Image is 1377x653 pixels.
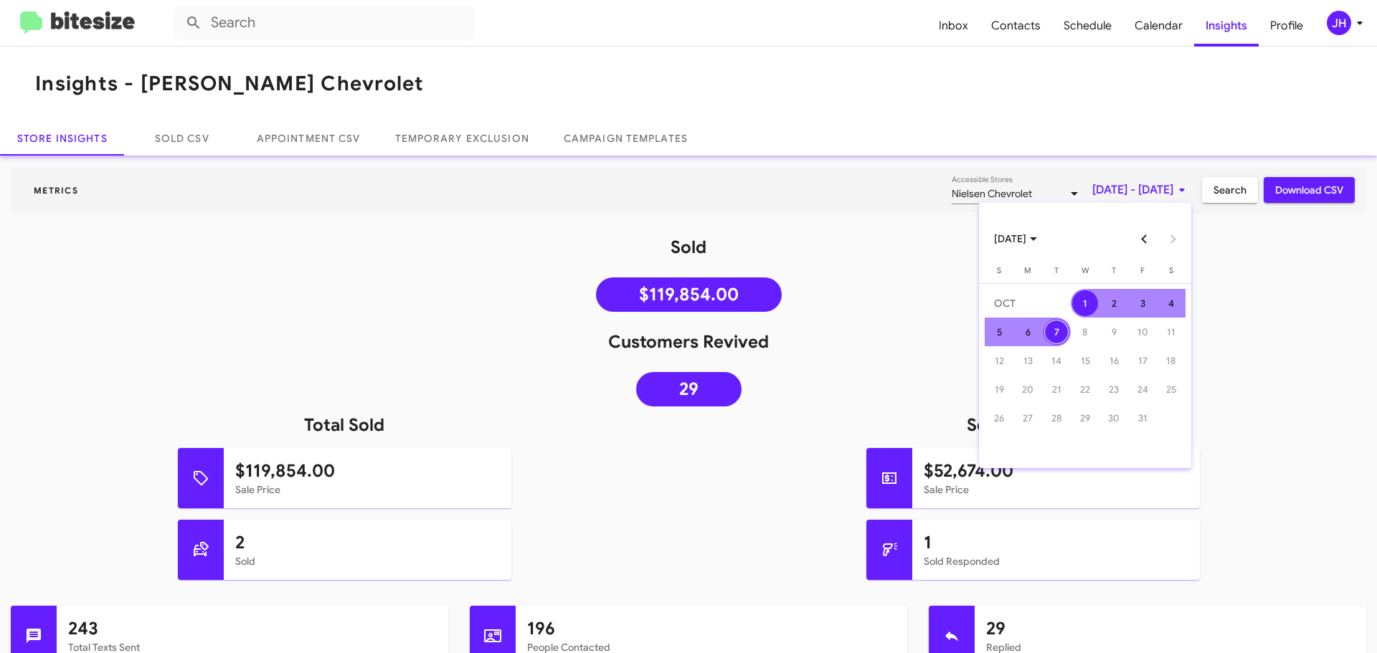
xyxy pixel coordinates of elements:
td: October 12, 2025 [985,346,1013,375]
div: 5 [986,319,1012,345]
td: October 31, 2025 [1128,404,1157,432]
td: October 16, 2025 [1099,346,1128,375]
td: October 1, 2025 [1071,289,1099,318]
div: 27 [1015,405,1041,431]
div: 3 [1130,290,1155,316]
td: October 20, 2025 [1013,375,1042,404]
div: 8 [1072,319,1098,345]
div: 6 [1015,319,1041,345]
th: Saturday [1157,263,1186,283]
button: Next month [1159,224,1188,253]
td: OCT [985,289,1071,318]
td: October 27, 2025 [1013,404,1042,432]
th: Friday [1128,263,1157,283]
div: 20 [1015,376,1041,402]
div: 7 [1044,319,1069,345]
div: 31 [1130,405,1155,431]
div: 15 [1072,348,1098,373]
td: October 21, 2025 [1042,375,1071,404]
td: October 30, 2025 [1099,404,1128,432]
button: Previous month [1130,224,1159,253]
td: October 7, 2025 [1042,318,1071,346]
td: October 22, 2025 [1071,375,1099,404]
div: 26 [986,405,1012,431]
div: 23 [1101,376,1127,402]
td: October 10, 2025 [1128,318,1157,346]
div: 13 [1015,348,1041,373]
td: October 19, 2025 [985,375,1013,404]
div: 22 [1072,376,1098,402]
div: 25 [1158,376,1184,402]
td: October 26, 2025 [985,404,1013,432]
td: October 24, 2025 [1128,375,1157,404]
button: Choose month and year [983,224,1049,253]
td: October 4, 2025 [1157,289,1186,318]
div: 1 [1072,290,1098,316]
td: October 3, 2025 [1128,289,1157,318]
div: 24 [1130,376,1155,402]
td: October 11, 2025 [1157,318,1186,346]
th: Thursday [1099,263,1128,283]
td: October 8, 2025 [1071,318,1099,346]
td: October 23, 2025 [1099,375,1128,404]
td: October 2, 2025 [1099,289,1128,318]
div: 4 [1158,290,1184,316]
td: October 29, 2025 [1071,404,1099,432]
div: 17 [1130,348,1155,373]
div: 16 [1101,348,1127,373]
div: 19 [986,376,1012,402]
td: October 13, 2025 [1013,346,1042,375]
div: 2 [1101,290,1127,316]
div: 21 [1044,376,1069,402]
th: Wednesday [1071,263,1099,283]
td: October 6, 2025 [1013,318,1042,346]
td: October 9, 2025 [1099,318,1128,346]
span: [DATE] [994,226,1037,252]
th: Tuesday [1042,263,1071,283]
td: October 18, 2025 [1157,346,1186,375]
td: October 28, 2025 [1042,404,1071,432]
div: 29 [1072,405,1098,431]
div: 18 [1158,348,1184,373]
td: October 5, 2025 [985,318,1013,346]
td: October 17, 2025 [1128,346,1157,375]
td: October 15, 2025 [1071,346,1099,375]
div: 30 [1101,405,1127,431]
div: 9 [1101,319,1127,345]
div: 11 [1158,319,1184,345]
td: October 25, 2025 [1157,375,1186,404]
th: Sunday [985,263,1013,283]
div: 10 [1130,319,1155,345]
div: 14 [1044,348,1069,373]
div: 12 [986,348,1012,373]
th: Monday [1013,263,1042,283]
td: October 14, 2025 [1042,346,1071,375]
div: 28 [1044,405,1069,431]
